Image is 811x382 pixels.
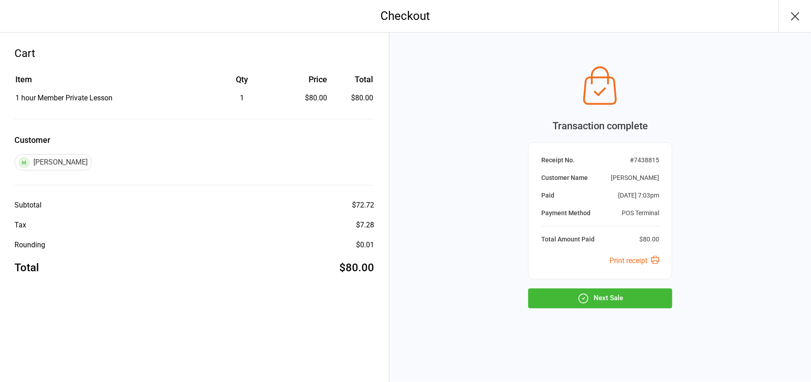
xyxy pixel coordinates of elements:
[541,173,588,183] div: Customer Name
[356,240,375,250] div: $0.01
[15,73,202,92] th: Item
[541,235,595,244] div: Total Amount Paid
[14,154,92,170] div: [PERSON_NAME]
[622,208,659,218] div: POS Terminal
[203,93,281,104] div: 1
[282,73,328,85] div: Price
[340,259,375,276] div: $80.00
[541,156,575,165] div: Receipt No.
[609,256,659,265] a: Print receipt
[618,191,659,200] div: [DATE] 7:03pm
[14,45,375,61] div: Cart
[203,73,281,92] th: Qty
[528,118,672,133] div: Transaction complete
[14,240,45,250] div: Rounding
[541,191,554,200] div: Paid
[611,173,659,183] div: [PERSON_NAME]
[331,93,373,104] td: $80.00
[14,220,26,231] div: Tax
[14,200,42,211] div: Subtotal
[352,200,375,211] div: $72.72
[639,235,659,244] div: $80.00
[14,259,39,276] div: Total
[331,73,373,92] th: Total
[14,134,375,146] label: Customer
[630,156,659,165] div: # 7438815
[541,208,591,218] div: Payment Method
[356,220,375,231] div: $7.28
[282,93,328,104] div: $80.00
[15,94,113,102] span: 1 hour Member Private Lesson
[528,288,672,308] button: Next Sale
